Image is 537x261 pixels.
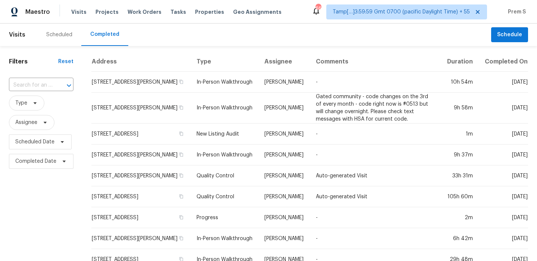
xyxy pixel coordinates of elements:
[310,186,441,207] td: Auto-generated Visit
[191,72,259,93] td: In-Person Walkthrough
[191,228,259,249] td: In-Person Walkthrough
[91,186,191,207] td: [STREET_ADDRESS]
[15,99,27,107] span: Type
[46,31,72,38] div: Scheduled
[333,8,470,16] span: Tamp[…]3:59:59 Gmt 0700 (pacific Daylight Time) + 55
[178,172,185,179] button: Copy Address
[310,52,441,72] th: Comments
[9,80,53,91] input: Search for an address...
[479,207,528,228] td: [DATE]
[441,145,478,165] td: 9h 37m
[191,93,259,124] td: In-Person Walkthrough
[91,145,191,165] td: [STREET_ADDRESS][PERSON_NAME]
[258,52,310,72] th: Assignee
[15,119,37,126] span: Assignee
[258,228,310,249] td: [PERSON_NAME]
[497,30,522,40] span: Schedule
[258,72,310,93] td: [PERSON_NAME]
[178,78,185,85] button: Copy Address
[91,124,191,145] td: [STREET_ADDRESS]
[178,104,185,111] button: Copy Address
[15,158,56,165] span: Completed Date
[441,207,478,228] td: 2m
[91,52,191,72] th: Address
[191,207,259,228] td: Progress
[191,124,259,145] td: New Listing Audit
[310,165,441,186] td: Auto-generated Visit
[91,72,191,93] td: [STREET_ADDRESS][PERSON_NAME]
[258,124,310,145] td: [PERSON_NAME]
[315,4,321,12] div: 662
[71,8,87,16] span: Visits
[441,186,478,207] td: 105h 60m
[258,145,310,165] td: [PERSON_NAME]
[191,52,259,72] th: Type
[310,72,441,93] td: -
[441,93,478,124] td: 9h 58m
[91,93,191,124] td: [STREET_ADDRESS][PERSON_NAME]
[479,124,528,145] td: [DATE]
[479,186,528,207] td: [DATE]
[258,186,310,207] td: [PERSON_NAME]
[58,58,73,65] div: Reset
[195,8,224,16] span: Properties
[479,72,528,93] td: [DATE]
[64,80,74,91] button: Open
[310,207,441,228] td: -
[178,151,185,158] button: Copy Address
[191,145,259,165] td: In-Person Walkthrough
[441,124,478,145] td: 1m
[479,145,528,165] td: [DATE]
[91,228,191,249] td: [STREET_ADDRESS][PERSON_NAME]
[25,8,50,16] span: Maestro
[178,235,185,242] button: Copy Address
[441,72,478,93] td: 10h 54m
[491,27,528,43] button: Schedule
[310,145,441,165] td: -
[479,93,528,124] td: [DATE]
[95,8,119,16] span: Projects
[233,8,282,16] span: Geo Assignments
[91,207,191,228] td: [STREET_ADDRESS]
[178,193,185,200] button: Copy Address
[191,186,259,207] td: Quality Control
[479,165,528,186] td: [DATE]
[441,52,478,72] th: Duration
[441,165,478,186] td: 33h 31m
[310,228,441,249] td: -
[258,165,310,186] td: [PERSON_NAME]
[258,93,310,124] td: [PERSON_NAME]
[191,165,259,186] td: Quality Control
[178,130,185,137] button: Copy Address
[505,8,526,16] span: Prem S
[479,52,528,72] th: Completed On
[91,165,191,186] td: [STREET_ADDRESS][PERSON_NAME]
[128,8,161,16] span: Work Orders
[15,138,54,146] span: Scheduled Date
[441,228,478,249] td: 6h 42m
[170,9,186,15] span: Tasks
[9,58,58,65] h1: Filters
[479,228,528,249] td: [DATE]
[310,124,441,145] td: -
[258,207,310,228] td: [PERSON_NAME]
[178,214,185,221] button: Copy Address
[90,31,119,38] div: Completed
[310,93,441,124] td: Gated community - code changes on the 3rd of every month - code right now is #0513 but will chang...
[9,27,25,43] span: Visits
